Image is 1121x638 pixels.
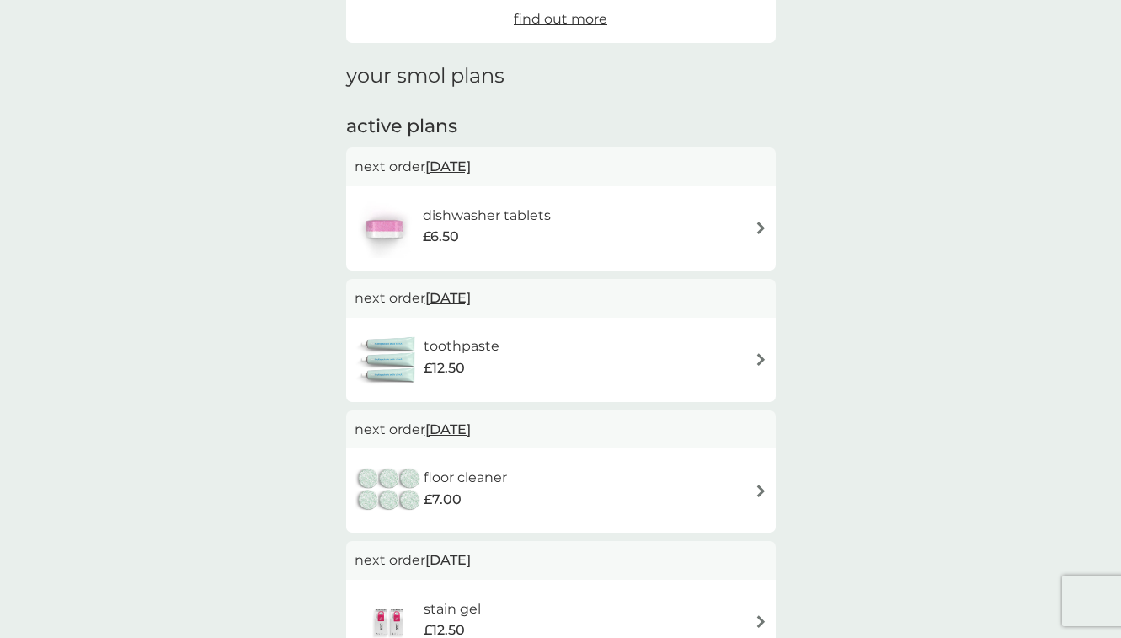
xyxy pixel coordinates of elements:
span: [DATE] [425,281,471,314]
h6: stain gel [424,598,481,620]
span: £12.50 [424,357,465,379]
h2: active plans [346,114,776,140]
img: arrow right [755,485,767,497]
h6: toothpaste [424,335,499,357]
img: floor cleaner [355,461,424,520]
h1: your smol plans [346,64,776,88]
img: arrow right [755,353,767,366]
span: [DATE] [425,544,471,576]
h6: dishwasher tablets [423,205,551,227]
img: dishwasher tablets [355,199,414,258]
img: arrow right [755,222,767,234]
p: next order [355,287,767,309]
span: [DATE] [425,150,471,183]
p: next order [355,419,767,441]
span: find out more [514,11,607,27]
h6: floor cleaner [424,467,507,489]
img: toothpaste [355,330,424,389]
span: £6.50 [423,226,459,248]
p: next order [355,550,767,571]
img: arrow right [755,615,767,628]
p: next order [355,156,767,178]
span: [DATE] [425,413,471,446]
a: find out more [514,8,607,30]
span: £7.00 [424,489,462,511]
